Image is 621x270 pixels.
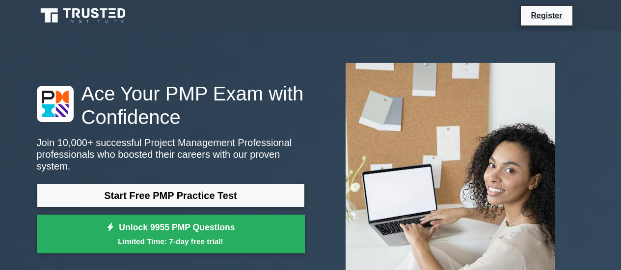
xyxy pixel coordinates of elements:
h1: Ace Your PMP Exam with Confidence [37,82,305,129]
small: Limited Time: 7-day free trial! [49,236,293,247]
a: Start Free PMP Practice Test [37,184,305,207]
p: Join 10,000+ successful Project Management Professional professionals who boosted their careers w... [37,137,305,172]
a: Unlock 9955 PMP QuestionsLimited Time: 7-day free trial! [37,215,305,254]
a: Register [525,9,568,22]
